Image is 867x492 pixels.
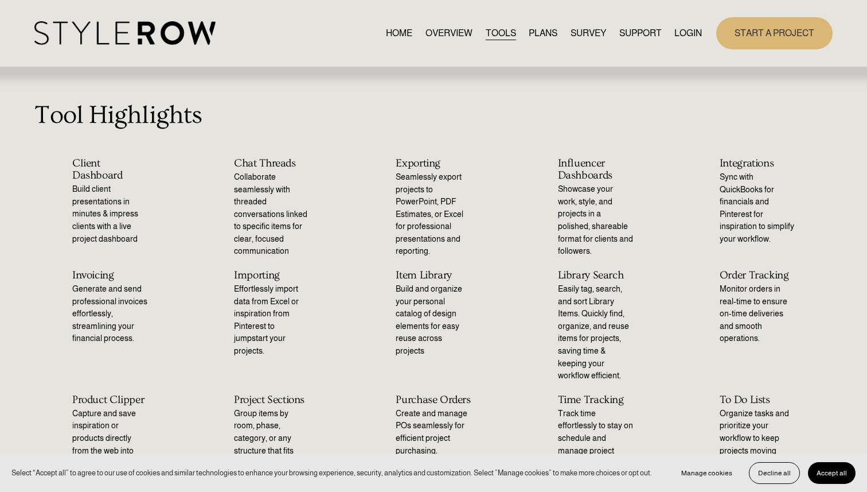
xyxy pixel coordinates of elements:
h2: Invoicing [72,269,147,281]
p: Showcase your work, style, and projects in a polished, shareable format for clients and followers. [558,183,633,258]
p: Create and manage POs seamlessly for efficient project purchasing. [396,408,471,457]
p: Build client presentations in minutes & impress clients with a live project dashboard [72,183,147,245]
p: Monitor orders in real-time to ensure on-time deliveries and smooth operations. [720,283,795,345]
h2: Chat Threads [234,157,309,169]
h2: Importing [234,269,309,281]
a: LOGIN [674,25,702,41]
p: Track time effortlessly to stay on schedule and manage project hours with ease. [558,408,633,470]
a: HOME [386,25,412,41]
span: Decline all [758,469,791,477]
h2: Library Search [558,269,633,281]
p: Select “Accept all” to agree to our use of cookies and similar technologies to enhance your brows... [11,467,652,478]
h2: Purchase Orders [396,394,471,406]
a: OVERVIEW [425,25,472,41]
h2: Client Dashboard [72,157,147,182]
button: Decline all [749,462,800,484]
p: Generate and send professional invoices effortlessly, streamlining your financial process. [72,283,147,345]
p: Seamlessly export projects to PowerPoint, PDF Estimates, or Excel for professional presentations ... [396,171,471,258]
h2: Product Clipper [72,394,147,406]
a: TOOLS [486,25,516,41]
h2: Exporting [396,157,471,169]
p: Effortlessly import data from Excel or inspiration from Pinterest to jumpstart your projects. [234,283,309,358]
h2: Project Sections [234,394,309,406]
a: SURVEY [571,25,606,41]
h2: Order Tracking [720,269,795,281]
p: Tool Highlights [34,96,832,134]
h2: Time Tracking [558,394,633,406]
span: SUPPORT [619,26,662,40]
a: folder dropdown [619,25,662,41]
span: Manage cookies [681,469,732,477]
a: START A PROJECT [716,17,833,49]
p: Group items by room, phase, category, or any structure that fits your project needs [234,408,309,470]
p: Capture and save inspiration or products directly from the web into your projects. Chrome* [72,408,147,482]
p: Organize tasks and prioritize your workflow to keep projects moving smoothly. [720,408,795,470]
p: Easily tag, search, and sort Library Items. Quickly find, organize, and reuse items for projects,... [558,283,633,382]
h2: Influencer Dashboards [558,157,633,182]
a: PLANS [529,25,557,41]
p: Sync with QuickBooks for financials and Pinterest for inspiration to simplify your workflow. [720,171,795,246]
img: StyleRow [34,21,215,45]
button: Accept all [808,462,856,484]
p: Collaborate seamlessly with threaded conversations linked to specific items for clear, focused co... [234,171,309,258]
button: Manage cookies [673,462,741,484]
p: Build and organize your personal catalog of design elements for easy reuse across projects [396,283,471,358]
h2: Item Library [396,269,471,281]
span: Accept all [817,469,847,477]
h2: To Do Lists [720,394,795,406]
h2: Integrations [720,157,795,169]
